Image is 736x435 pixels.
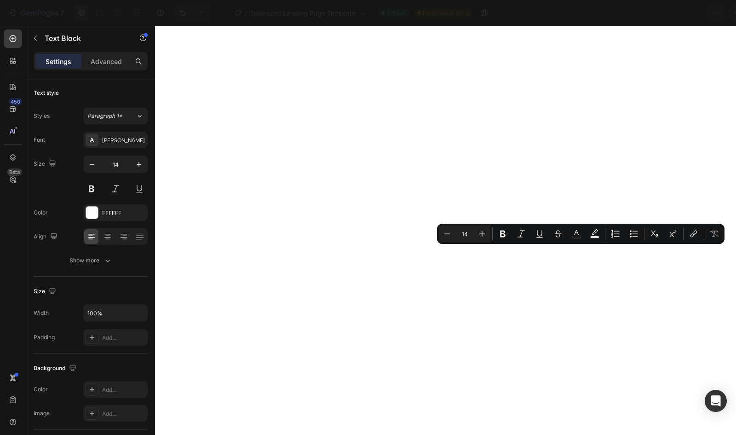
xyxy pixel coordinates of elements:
[34,409,50,418] div: Image
[34,158,58,170] div: Size
[102,334,145,342] div: Add...
[173,4,211,22] div: Undo/Redo
[34,231,59,243] div: Align
[84,305,147,321] input: Auto
[45,33,123,44] p: Text Block
[102,136,145,145] div: [PERSON_NAME]
[7,168,22,176] div: Beta
[83,108,148,124] button: Paragraph 1*
[34,333,55,342] div: Padding
[249,8,356,18] span: Optimized Landing Page Template
[102,410,145,418] div: Add...
[34,112,50,120] div: Styles
[34,309,49,317] div: Width
[34,285,58,298] div: Size
[102,209,145,217] div: FFFFFF
[558,8,616,18] span: Assigned Products
[34,89,59,97] div: Text style
[423,9,470,17] span: Need republishing
[641,4,671,22] button: Save
[649,9,664,17] span: Save
[46,57,71,66] p: Settings
[60,7,64,18] p: 7
[9,98,22,105] div: 450
[550,4,637,22] button: Assigned Products
[69,256,112,265] div: Show more
[102,386,145,394] div: Add...
[705,390,727,412] div: Open Intercom Messenger
[34,252,148,269] button: Show more
[675,4,713,22] button: Publish
[155,26,736,435] iframe: Design area
[91,57,122,66] p: Advanced
[34,136,45,144] div: Font
[34,362,78,375] div: Background
[437,224,724,244] div: Editor contextual toolbar
[87,112,122,120] span: Paragraph 1*
[387,9,406,17] span: Default
[34,385,48,394] div: Color
[34,209,48,217] div: Color
[245,8,247,18] span: /
[683,8,706,18] div: Publish
[4,4,69,22] button: 7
